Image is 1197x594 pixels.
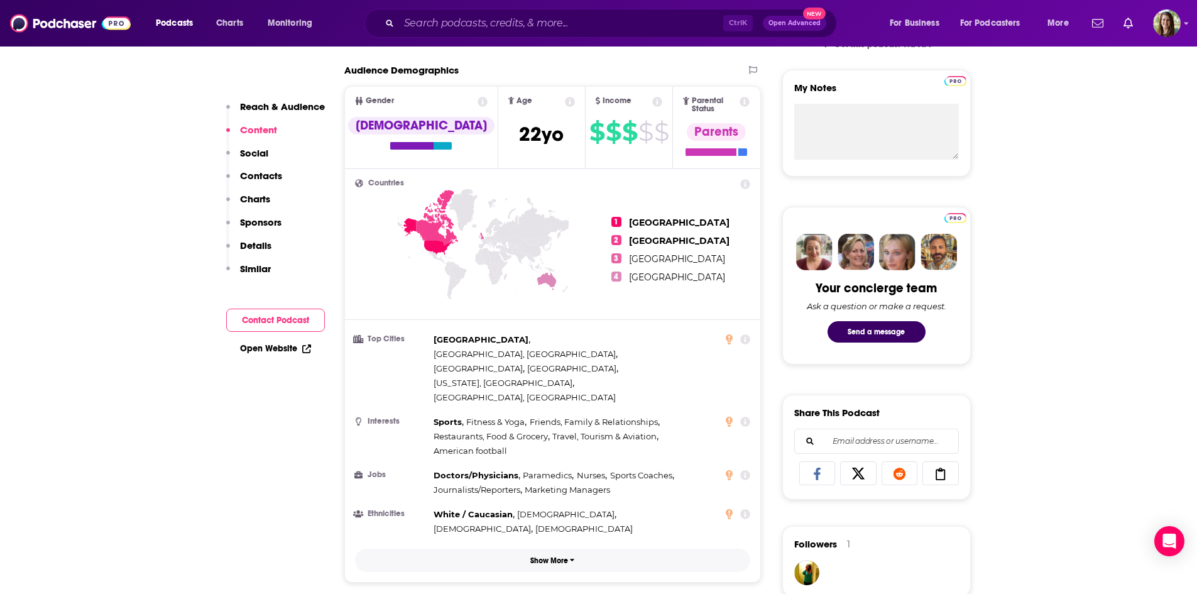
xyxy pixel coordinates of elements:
span: 4 [611,272,621,282]
button: Similar [226,263,271,286]
p: Show More [530,556,568,565]
p: Social [240,147,268,159]
span: [GEOGRAPHIC_DATA] [629,253,725,265]
div: Search followers [794,429,959,454]
button: Content [226,124,277,147]
button: Charts [226,193,270,216]
span: Paramedics [523,470,572,480]
p: Details [240,239,271,251]
button: open menu [1039,13,1085,33]
span: $ [622,122,637,142]
span: American football [434,446,507,456]
span: [GEOGRAPHIC_DATA] [629,217,730,228]
a: Show notifications dropdown [1087,13,1108,34]
input: Email address or username... [805,429,948,453]
input: Search podcasts, credits, & more... [399,13,723,33]
span: Logged in as AMSimrell [1153,9,1181,37]
img: Jules Profile [879,234,916,270]
div: Your concierge team [816,280,937,296]
p: Charts [240,193,270,205]
button: Sponsors [226,216,281,239]
button: open menu [147,13,209,33]
span: Sports [434,417,462,427]
span: Charts [216,14,243,32]
span: Sports Coaches [610,470,672,480]
span: [GEOGRAPHIC_DATA] [434,363,523,373]
span: , [434,361,525,376]
span: Fitness & Yoga [466,417,525,427]
span: , [530,415,660,429]
span: [GEOGRAPHIC_DATA] [629,272,725,283]
span: , [434,415,464,429]
h3: Jobs [355,471,429,479]
button: Open AdvancedNew [763,16,826,31]
span: Age [517,97,532,105]
div: Ask a question or make a request. [807,301,946,311]
a: Copy Link [922,461,959,485]
p: Contacts [240,170,282,182]
div: 1 [847,539,850,550]
span: 3 [611,253,621,263]
button: Contacts [226,170,282,193]
h3: Share This Podcast [794,407,880,419]
img: Goalis150 [794,560,819,585]
span: , [434,333,530,347]
span: More [1047,14,1069,32]
span: [GEOGRAPHIC_DATA], [GEOGRAPHIC_DATA] [434,349,616,359]
span: [US_STATE], [GEOGRAPHIC_DATA] [434,378,572,388]
span: For Business [890,14,939,32]
span: , [434,522,533,536]
span: 1 [611,217,621,227]
span: $ [589,122,604,142]
span: , [434,483,522,497]
span: , [466,415,527,429]
button: Details [226,239,271,263]
img: Podchaser - Follow, Share and Rate Podcasts [10,11,131,35]
img: Barbara Profile [838,234,874,270]
span: Countries [368,179,404,187]
span: Nurses [577,470,605,480]
button: Reach & Audience [226,101,325,124]
div: Parents [687,123,746,141]
span: $ [638,122,653,142]
a: Share on X/Twitter [840,461,877,485]
a: Share on Facebook [799,461,836,485]
span: [DEMOGRAPHIC_DATA] [434,524,531,534]
span: , [434,429,550,444]
a: Pro website [944,74,966,86]
img: User Profile [1153,9,1181,37]
p: Similar [240,263,271,275]
span: Followers [794,538,837,550]
span: , [517,507,616,522]
div: [DEMOGRAPHIC_DATA] [348,117,495,135]
span: $ [606,122,621,142]
span: Marketing Managers [525,485,610,495]
img: Podchaser Pro [944,76,966,86]
span: [GEOGRAPHIC_DATA] [629,235,730,246]
button: open menu [952,13,1039,33]
h2: Audience Demographics [344,64,459,76]
button: open menu [259,13,329,33]
a: Share on Reddit [882,461,918,485]
span: Restaurants, Food & Grocery [434,431,548,441]
span: Ctrl K [723,15,753,31]
span: White / Caucasian [434,509,513,519]
span: , [434,347,618,361]
span: , [527,361,618,376]
h3: Interests [355,417,429,426]
p: Content [240,124,277,136]
span: Podcasts [156,14,193,32]
img: Podchaser Pro [944,213,966,223]
span: Monitoring [268,14,312,32]
h3: Ethnicities [355,510,429,518]
span: 22 yo [519,122,564,146]
span: [GEOGRAPHIC_DATA], [GEOGRAPHIC_DATA] [434,392,616,402]
label: My Notes [794,82,959,104]
span: [GEOGRAPHIC_DATA] [527,363,616,373]
button: Show profile menu [1153,9,1181,37]
div: Open Intercom Messenger [1154,526,1184,556]
button: Send a message [828,321,926,343]
span: , [434,507,515,522]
